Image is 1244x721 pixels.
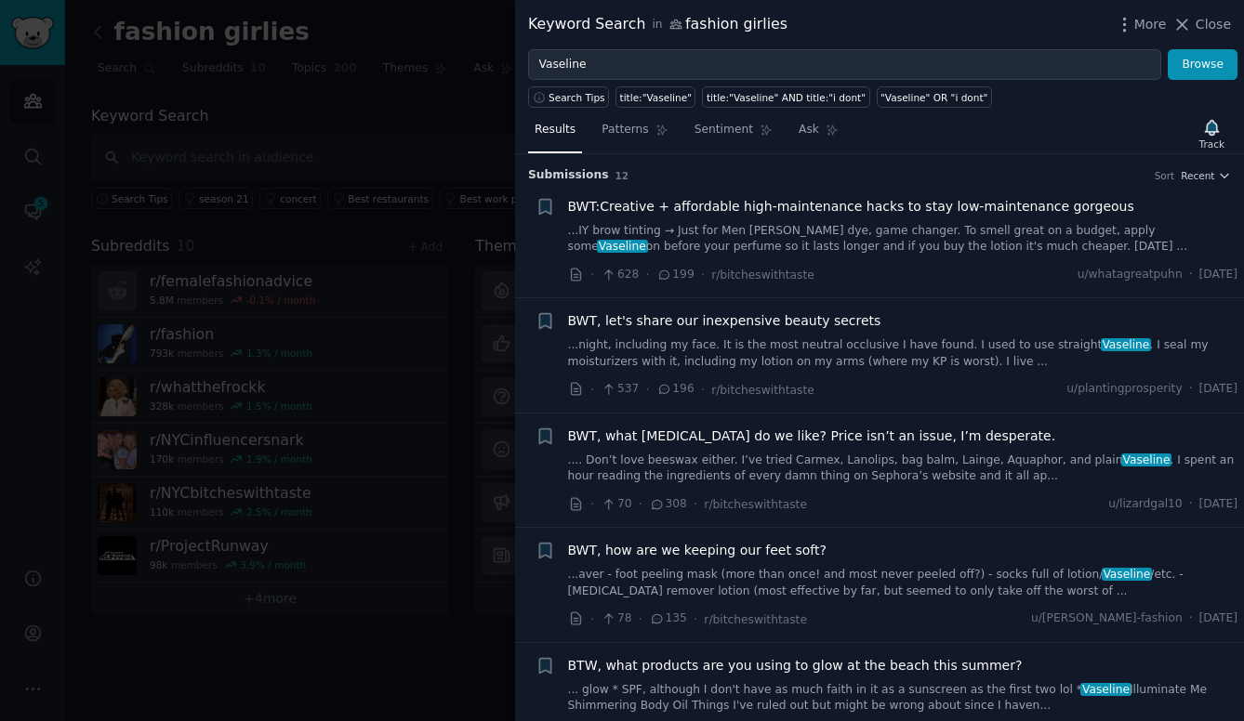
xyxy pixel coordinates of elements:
span: · [645,265,649,284]
span: r/bitcheswithtaste [711,269,814,282]
button: Recent [1181,169,1231,182]
button: Browse [1168,49,1237,81]
span: · [590,265,594,284]
span: · [701,265,705,284]
span: · [639,610,642,629]
a: BTW, what products are you using to glow at the beach this summer? [568,656,1023,675]
a: ...night, including my face. It is the most neutral occlusive I have found. I used to use straigh... [568,337,1238,370]
span: 308 [649,496,687,513]
div: Keyword Search fashion girlies [528,13,787,36]
a: ...IY brow tinting → Just for Men [PERSON_NAME] dye, game changer. To smell great on a budget, ap... [568,223,1238,256]
span: Patterns [602,122,648,138]
span: Search Tips [549,91,605,104]
span: · [639,494,642,514]
span: Sentiment [695,122,753,138]
button: More [1115,15,1167,34]
div: title:"Vaseline" AND title:"i dont" [707,91,866,104]
span: Vaseline [1080,683,1131,696]
a: BWT, what [MEDICAL_DATA] do we like? Price isn’t an issue, I’m desperate. [568,426,1056,446]
span: u/plantingprosperity [1066,381,1182,398]
input: Try a keyword related to your business [528,49,1161,81]
span: · [590,494,594,514]
span: [DATE] [1199,496,1237,513]
span: Vaseline [597,240,647,253]
span: · [694,610,697,629]
a: Results [528,115,582,153]
span: More [1134,15,1167,34]
span: 199 [656,267,695,283]
span: · [590,610,594,629]
span: u/whatagreatpuhn [1078,267,1183,283]
span: · [645,380,649,400]
a: .... Don’t love beeswax either. I’ve tried Carmex, Lanolips, bag balm, Lainge, Aquaphor, and plai... [568,452,1238,485]
div: Track [1199,138,1224,151]
span: 78 [601,610,631,627]
span: 537 [601,381,639,398]
span: Results [535,122,576,138]
span: 12 [615,170,629,181]
div: Sort [1155,169,1175,182]
span: 70 [601,496,631,513]
span: r/bitcheswithtaste [704,613,807,626]
span: 135 [649,610,687,627]
a: BWT, how are we keeping our feet soft? [568,541,827,560]
span: Close [1196,15,1231,34]
span: 196 [656,381,695,398]
a: BWT, let's share our inexpensive beauty secrets [568,311,881,331]
span: · [1189,381,1193,398]
a: title:"Vaseline" AND title:"i dont" [702,86,869,108]
a: Sentiment [688,115,779,153]
span: Submission s [528,167,609,184]
span: [DATE] [1199,267,1237,283]
span: u/lizardgal10 [1108,496,1183,513]
span: · [1189,610,1193,627]
a: Ask [792,115,845,153]
span: [DATE] [1199,381,1237,398]
span: Ask [799,122,819,138]
span: Vaseline [1121,453,1171,466]
span: in [652,17,662,33]
a: title:"Vaseline" [615,86,695,108]
span: r/bitcheswithtaste [711,384,814,397]
a: BWT:Creative + affordable high-maintenance hacks to stay low-maintenance gorgeous [568,197,1134,216]
span: · [590,380,594,400]
span: Vaseline [1102,568,1152,581]
span: r/bitcheswithtaste [704,498,807,511]
a: "Vaseline" OR "i dont" [877,86,992,108]
span: · [701,380,705,400]
button: Close [1172,15,1231,34]
span: [DATE] [1199,610,1237,627]
div: "Vaseline" OR "i dont" [880,91,987,104]
span: · [1189,496,1193,513]
button: Search Tips [528,86,609,108]
a: Patterns [595,115,674,153]
a: ... glow * SPF, although I don't have as much faith in it as a sunscreen as the first two lol *Va... [568,682,1238,714]
span: Recent [1181,169,1214,182]
div: title:"Vaseline" [620,91,692,104]
span: · [1189,267,1193,283]
span: Vaseline [1101,338,1151,351]
button: Track [1193,114,1231,153]
span: u/[PERSON_NAME]-fashion [1031,610,1183,627]
span: · [694,494,697,514]
a: ...aver - foot peeling mask (more than once! and most never peeled off?) - socks full of lotion/V... [568,567,1238,599]
span: 628 [601,267,639,283]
